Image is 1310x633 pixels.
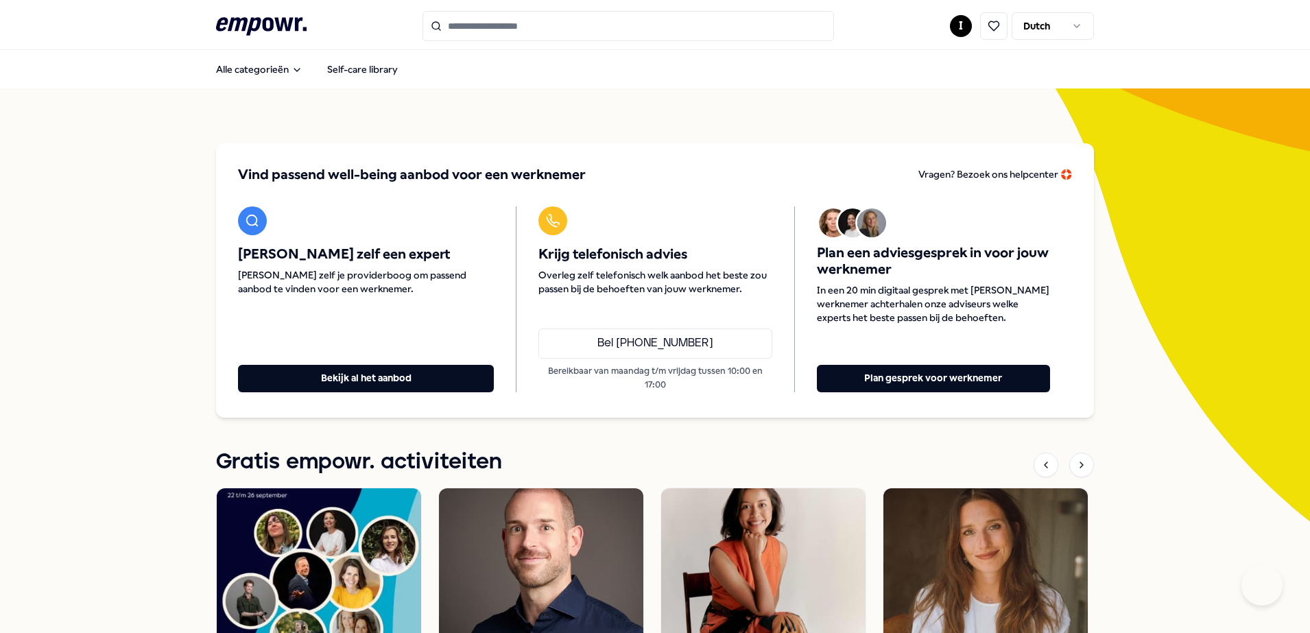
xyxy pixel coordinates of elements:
img: Avatar [857,208,886,237]
span: [PERSON_NAME] zelf een expert [238,246,494,263]
button: I [950,15,972,37]
span: Krijg telefonisch advies [538,246,772,263]
input: Search for products, categories or subcategories [422,11,834,41]
img: Avatar [819,208,848,237]
span: [PERSON_NAME] zelf je providerboog om passend aanbod te vinden voor een werknemer. [238,268,494,296]
span: Vragen? Bezoek ons helpcenter 🛟 [918,169,1072,180]
iframe: Help Scout Beacon - Open [1241,564,1283,606]
nav: Main [205,56,409,83]
button: Plan gesprek voor werknemer [817,365,1050,392]
button: Alle categorieën [205,56,313,83]
img: Avatar [838,208,867,237]
button: Bekijk al het aanbod [238,365,494,392]
a: Bel [PHONE_NUMBER] [538,329,772,359]
span: In een 20 min digitaal gesprek met [PERSON_NAME] werknemer achterhalen onze adviseurs welke exper... [817,283,1050,324]
span: Vind passend well-being aanbod voor een werknemer [238,165,586,184]
a: Vragen? Bezoek ons helpcenter 🛟 [918,165,1072,184]
span: Overleg zelf telefonisch welk aanbod het beste zou passen bij de behoeften van jouw werknemer. [538,268,772,296]
h1: Gratis empowr. activiteiten [216,445,502,479]
span: Plan een adviesgesprek in voor jouw werknemer [817,245,1050,278]
a: Self-care library [316,56,409,83]
p: Bereikbaar van maandag t/m vrijdag tussen 10:00 en 17:00 [538,364,772,392]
